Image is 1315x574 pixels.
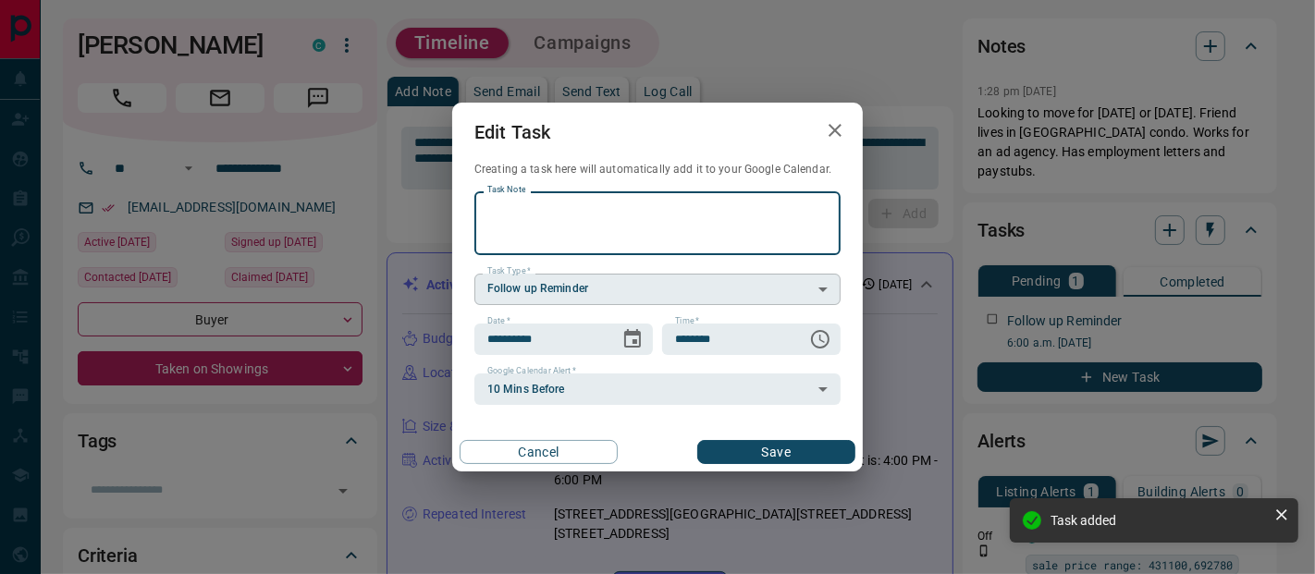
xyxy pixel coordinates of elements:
label: Task Note [487,184,525,196]
label: Google Calendar Alert [487,365,576,377]
div: Task added [1051,513,1267,528]
label: Date [487,315,510,327]
button: Save [697,440,855,464]
label: Time [675,315,699,327]
button: Cancel [460,440,618,464]
button: Choose time, selected time is 6:00 AM [802,321,839,358]
div: 10 Mins Before [474,373,841,405]
button: Choose date, selected date is Sep 18, 2025 [614,321,651,358]
div: Follow up Reminder [474,274,841,305]
p: Creating a task here will automatically add it to your Google Calendar. [474,162,841,177]
label: Task Type [487,265,531,277]
h2: Edit Task [452,103,572,162]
